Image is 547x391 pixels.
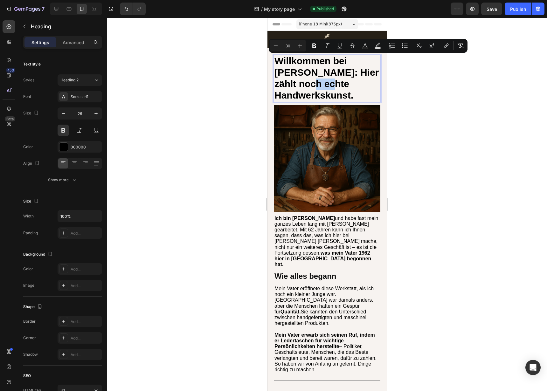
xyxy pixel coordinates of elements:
[5,116,15,121] div: Beta
[3,3,47,15] button: 7
[71,283,100,289] div: Add...
[481,3,502,15] button: Save
[23,61,41,67] div: Text style
[71,94,100,100] div: Sans-serif
[23,283,34,288] div: Image
[23,159,41,168] div: Align
[23,230,38,236] div: Padding
[316,6,334,12] span: Published
[63,39,84,46] p: Advanced
[71,335,100,341] div: Add...
[23,174,102,186] button: Show more
[505,3,531,15] button: Publish
[31,39,49,46] p: Settings
[6,68,15,73] div: 450
[71,352,100,358] div: Add...
[42,5,45,13] p: 7
[23,197,40,206] div: Size
[261,6,263,12] span: /
[267,18,387,391] iframe: Design area
[31,23,100,30] p: Heading
[71,319,100,325] div: Add...
[264,6,295,12] span: My story page
[23,77,34,83] div: Styles
[58,210,102,222] input: Auto
[23,303,44,311] div: Shape
[23,319,36,324] div: Border
[23,109,40,118] div: Size
[71,144,100,150] div: 000000
[23,352,38,357] div: Shadow
[23,335,36,341] div: Corner
[60,77,79,83] span: Heading 2
[23,266,33,272] div: Color
[23,373,31,379] div: SEO
[23,213,34,219] div: Width
[525,360,541,375] div: Open Intercom Messenger
[23,144,33,150] div: Color
[510,6,526,12] div: Publish
[120,3,146,15] div: Undo/Redo
[23,94,31,99] div: Font
[487,6,497,12] span: Save
[269,39,467,53] div: Editor contextual toolbar
[48,177,78,183] div: Show more
[23,250,54,259] div: Background
[71,266,100,272] div: Add...
[71,230,100,236] div: Add...
[58,74,102,86] button: Heading 2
